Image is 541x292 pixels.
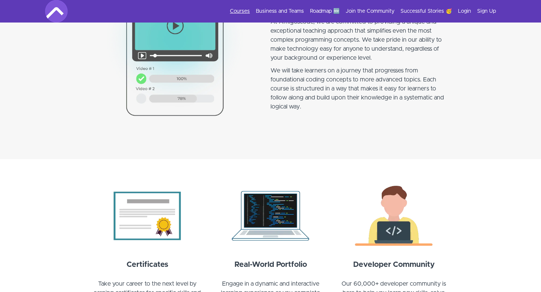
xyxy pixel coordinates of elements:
[458,8,471,15] a: Login
[270,66,451,120] p: We will take learners on a journey that progresses from foundational coding concepts to more adva...
[310,8,340,15] a: Roadmap 🆕
[400,8,452,15] a: Successful Stories 🥳
[234,261,307,268] strong: Real-World Portfolio
[256,8,304,15] a: Business and Teams
[90,182,204,250] img: Certificates
[353,261,435,268] strong: Developer Community
[127,261,168,268] strong: Certificates
[213,182,328,250] img: Create a real-world portfolio
[346,8,394,15] a: Join the Community
[477,8,496,15] a: Sign Up
[337,182,451,250] img: Join out Developer Community
[270,8,451,62] p: At Amigoscode, we are committed to providing a unique and exceptional teaching approach that simp...
[230,8,250,15] a: Courses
